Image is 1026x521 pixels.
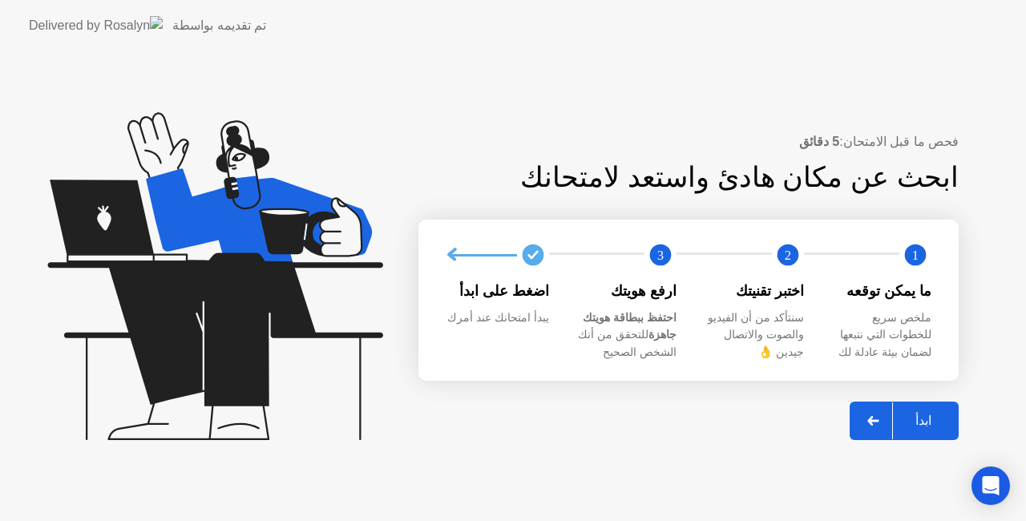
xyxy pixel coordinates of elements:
[850,402,959,440] button: ابدأ
[785,248,791,263] text: 2
[912,248,919,263] text: 1
[893,413,954,428] div: ابدأ
[799,135,839,148] b: 5 دقائق
[29,16,163,34] img: Delivered by Rosalyn
[418,156,959,199] div: ابحث عن مكان هادئ واستعد لامتحانك
[830,309,931,361] div: ملخص سريع للخطوات التي نتبعها لضمان بيئة عادلة لك
[971,466,1010,505] div: Open Intercom Messenger
[575,309,677,361] div: للتحقق من أنك الشخص الصحيح
[575,281,677,301] div: ارفع هويتك
[447,309,549,327] div: يبدأ امتحانك عند أمرك
[172,16,266,35] div: تم تقديمه بواسطة
[657,248,664,263] text: 3
[702,309,804,361] div: سنتأكد من أن الفيديو والصوت والاتصال جيدين 👌
[583,311,677,341] b: احتفظ ببطاقة هويتك جاهزة
[830,281,931,301] div: ما يمكن توقعه
[702,281,804,301] div: اختبر تقنيتك
[447,281,549,301] div: اضغط على ابدأ
[418,132,959,151] div: فحص ما قبل الامتحان:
